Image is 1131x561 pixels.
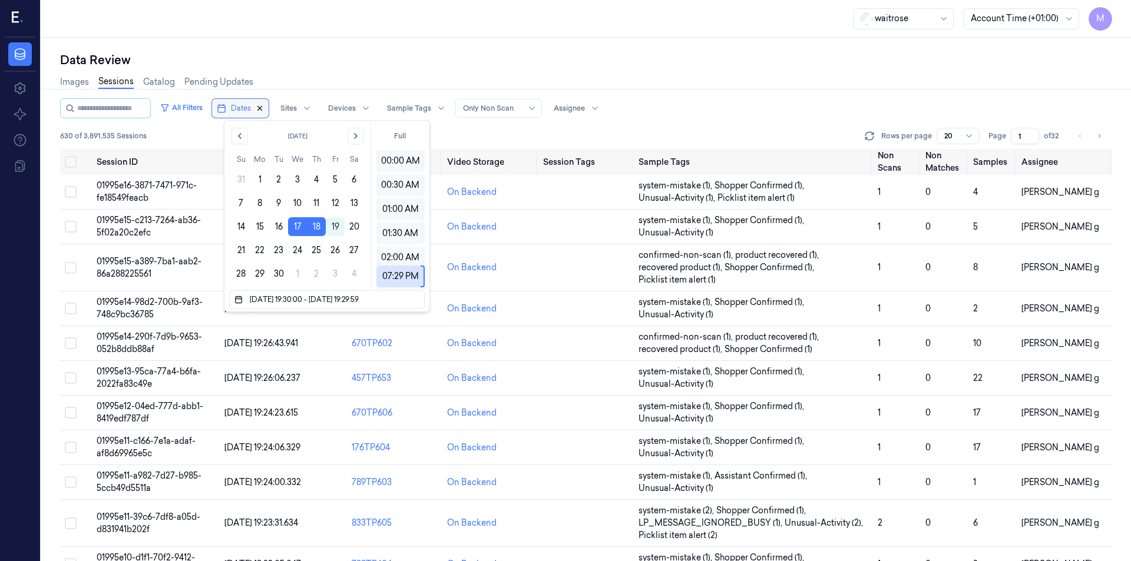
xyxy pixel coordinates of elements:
[639,180,715,192] span: system-mistake (1) ,
[973,338,981,348] span: 10
[973,477,976,487] span: 1
[715,470,809,482] span: Assistant Confirmed (1) ,
[65,442,77,453] button: Select row
[224,477,301,487] span: [DATE] 19:24:00.332
[639,378,713,390] span: Unusual-Activity (1)
[97,436,196,459] span: 01995e11-c166-7e1a-adaf-af8d69965e5c
[973,407,981,418] span: 17
[288,241,307,260] button: Wednesday, September 24th, 2025
[639,529,717,542] span: Picklist item alert (2)
[1089,7,1112,31] button: M
[988,131,1006,141] span: Page
[881,131,932,141] p: Rows per page
[639,435,715,447] span: system-mistake (1) ,
[224,373,300,383] span: [DATE] 19:26:06.237
[639,482,713,494] span: Unusual-Activity (1)
[1021,373,1099,383] span: [PERSON_NAME] g
[97,401,203,424] span: 01995e12-04ed-777d-abb1-8419edf787df
[326,217,345,236] button: Today, Friday, September 19th, 2025
[639,296,715,308] span: system-mistake (1) ,
[639,274,716,286] span: Picklist item alert (1)
[447,186,497,198] div: On Backend
[1072,128,1107,144] nav: pagination
[1021,442,1099,453] span: [PERSON_NAME] g
[442,149,538,175] th: Video Storage
[878,338,881,348] span: 1
[925,517,931,528] span: 0
[65,262,77,274] button: Select row
[968,149,1016,175] th: Samples
[639,400,715,413] span: system-mistake (1) ,
[1021,338,1099,348] span: [PERSON_NAME] g
[232,217,250,236] button: Sunday, September 14th, 2025
[345,241,363,260] button: Saturday, September 27th, 2025
[735,331,821,343] span: product recovered (1) ,
[973,517,978,528] span: 6
[250,264,269,283] button: Monday, September 29th, 2025
[1021,517,1099,528] span: [PERSON_NAME] g
[380,247,421,268] div: 02:00 AM
[1017,149,1112,175] th: Assignee
[97,470,201,493] span: 01995e11-a982-7d27-b985-5ccb49d5511a
[232,154,363,283] table: September 2025
[380,198,421,220] div: 01:00 AM
[352,337,438,350] div: 670TP602
[878,187,881,197] span: 1
[447,517,497,529] div: On Backend
[878,442,881,453] span: 1
[873,149,921,175] th: Non Scans
[60,131,147,141] span: 630 of 3,891,535 Sessions
[98,75,134,89] a: Sessions
[97,512,200,535] span: 01995e11-39c6-7df8-a05d-d831941b202f
[345,154,363,165] th: Saturday
[65,517,77,529] button: Select row
[345,217,363,236] button: Saturday, September 20th, 2025
[250,154,269,165] th: Monday
[307,241,326,260] button: Thursday, September 25th, 2025
[715,180,806,192] span: Shopper Confirmed (1) ,
[380,265,420,287] div: 07:29 PM
[715,366,806,378] span: Shopper Confirmed (1) ,
[97,215,201,238] span: 01995e15-c213-7264-ab36-5f02a20c2efc
[352,442,438,454] div: 176TP604
[269,170,288,189] button: Tuesday, September 2nd, 2025
[65,303,77,314] button: Select row
[232,264,250,283] button: Sunday, September 28th, 2025
[878,477,881,487] span: 1
[97,366,201,389] span: 01995e13-95ca-77a4-b6fa-2022fa83c49e
[639,470,715,482] span: system-mistake (1) ,
[1021,477,1099,487] span: [PERSON_NAME] g
[639,517,785,529] span: LP_MESSAGE_IGNORED_BUSY (1) ,
[1021,221,1099,232] span: [PERSON_NAME] g
[255,128,340,144] button: [DATE]
[878,303,881,314] span: 1
[447,442,497,454] div: On Backend
[1021,407,1099,418] span: [PERSON_NAME] g
[725,343,812,356] span: Shopper Confirmed (1)
[921,149,968,175] th: Non Matches
[288,264,307,283] button: Wednesday, October 1st, 2025
[925,262,931,273] span: 0
[307,217,326,236] button: Thursday, September 18th, 2025, selected
[65,337,77,349] button: Select row
[65,156,77,168] button: Select all
[352,407,438,419] div: 670TP606
[447,261,497,274] div: On Backend
[269,217,288,236] button: Tuesday, September 16th, 2025
[715,214,806,227] span: Shopper Confirmed (1) ,
[878,517,882,528] span: 2
[220,149,347,175] th: Timestamp (Session)
[247,293,414,307] input: Dates
[878,221,881,232] span: 1
[878,262,881,273] span: 1
[232,241,250,260] button: Sunday, September 21st, 2025
[639,331,735,343] span: confirmed-non-scan (1) ,
[250,217,269,236] button: Monday, September 15th, 2025
[380,150,421,172] div: 00:00 AM
[639,249,735,261] span: confirmed-non-scan (1) ,
[345,264,363,283] button: Saturday, October 4th, 2025
[973,221,978,232] span: 5
[973,187,978,197] span: 4
[65,476,77,488] button: Select row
